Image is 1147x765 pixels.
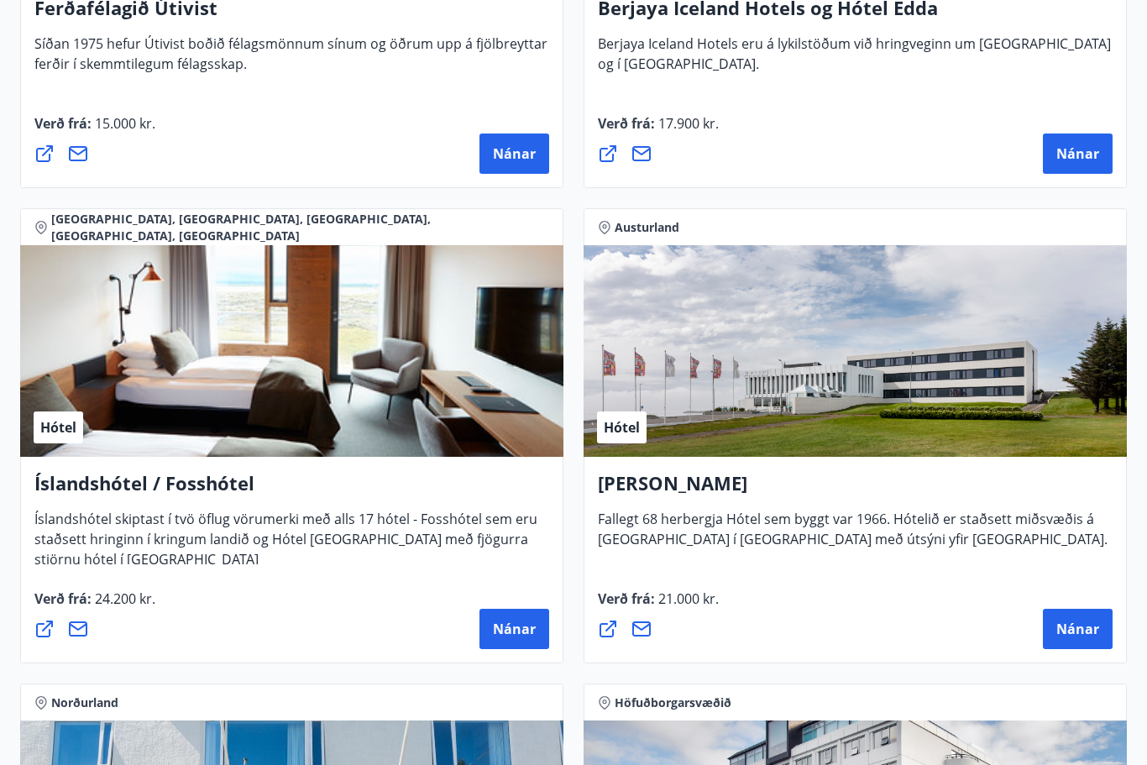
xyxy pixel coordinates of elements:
span: 21.000 kr. [655,589,719,608]
span: Síðan 1975 hefur Útivist boðið félagsmönnum sínum og öðrum upp á fjölbreyttar ferðir í skemmtileg... [34,34,547,86]
button: Nánar [1043,134,1113,174]
span: Höfuðborgarsvæðið [615,694,731,711]
h4: Íslandshótel / Fosshótel [34,470,549,509]
button: Nánar [1043,609,1113,649]
span: [GEOGRAPHIC_DATA], [GEOGRAPHIC_DATA], [GEOGRAPHIC_DATA], [GEOGRAPHIC_DATA], [GEOGRAPHIC_DATA] [51,211,549,244]
span: Verð frá : [34,589,155,621]
span: Verð frá : [598,114,719,146]
span: Verð frá : [34,114,155,146]
span: Norðurland [51,694,118,711]
span: Verð frá : [598,589,719,621]
span: Nánar [493,620,536,638]
span: Hótel [40,418,76,437]
span: Hótel [604,418,640,437]
button: Nánar [479,134,549,174]
span: Fallegt 68 herbergja Hótel sem byggt var 1966. Hótelið er staðsett miðsvæðis á [GEOGRAPHIC_DATA] ... [598,510,1108,562]
span: 15.000 kr. [92,114,155,133]
h4: [PERSON_NAME] [598,470,1113,509]
span: Berjaya Iceland Hotels eru á lykilstöðum við hringveginn um [GEOGRAPHIC_DATA] og í [GEOGRAPHIC_DA... [598,34,1111,86]
span: 17.900 kr. [655,114,719,133]
span: 24.200 kr. [92,589,155,608]
span: Nánar [1056,144,1099,163]
span: Nánar [1056,620,1099,638]
span: Nánar [493,144,536,163]
span: Íslandshótel skiptast í tvö öflug vörumerki með alls 17 hótel - Fosshótel sem eru staðsett hringi... [34,510,537,582]
button: Nánar [479,609,549,649]
span: Austurland [615,219,679,236]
